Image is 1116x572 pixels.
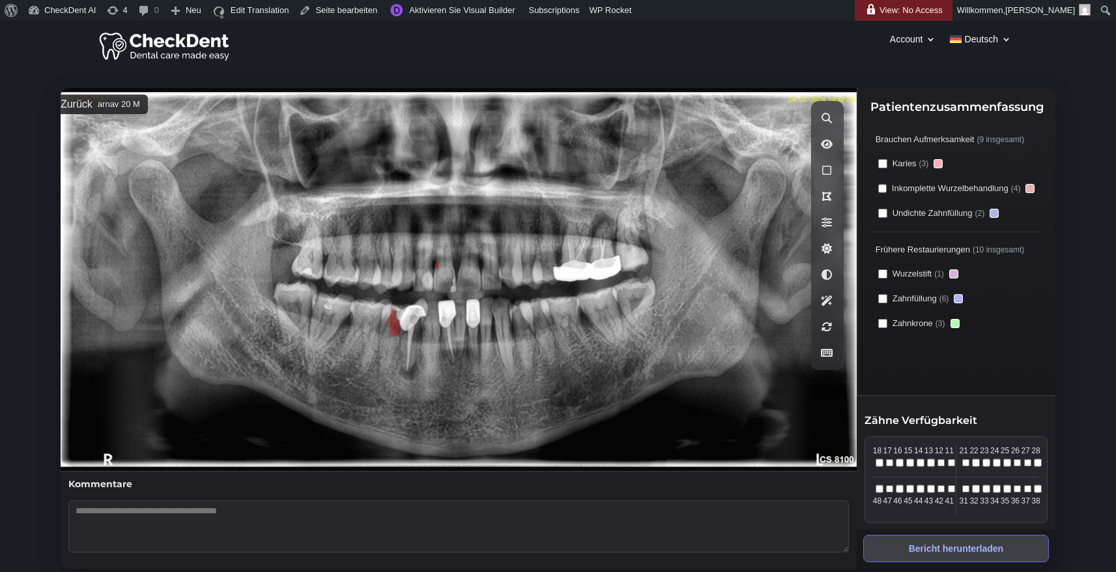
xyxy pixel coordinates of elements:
p: arnav 20 M [98,98,140,110]
span: Deutsch [965,35,998,44]
button: Zurück [61,98,93,110]
label: Zahnkrone [870,313,1042,334]
label: Zahnfüllung [870,288,1042,309]
input: Wurzelstift(1) [878,269,887,278]
span: 34 [990,495,998,507]
span: 26 [1011,445,1019,457]
input: Inkomplette Wurzelbehandlung(4) [878,184,887,193]
span: 43 [924,495,932,507]
label: Frühere Restaurierungen [870,240,1042,260]
span: 38 [1031,495,1039,507]
h3: Patientenzusammenfassung [870,101,1042,119]
label: Karies [870,153,1042,174]
span: 18 [873,445,881,457]
span: [PERSON_NAME] [1005,5,1075,15]
span: 45 [904,495,911,507]
span: 13 [924,445,932,457]
span: 12 [935,445,943,457]
span: 46 [893,495,901,507]
span: 14 [914,445,922,457]
input: Zahnfüllung(6) [878,294,887,303]
span: (1) [934,268,944,280]
h3: Zähne Verfügbarkeit [865,415,1048,430]
span: (3) [919,158,929,170]
span: 44 [914,495,922,507]
span: 48 [873,495,881,507]
span: 11 [945,445,953,457]
span: 23 [980,445,988,457]
span: 17 [883,445,891,457]
span: (4) [1011,183,1021,194]
label: Inkomplette Wurzelbehandlung [870,178,1042,199]
a: Deutsch [950,35,1011,49]
span: 25 [1001,445,1009,457]
span: 32 [969,495,977,507]
span: 41 [945,495,953,507]
input: Zahnkrone(3) [878,319,887,328]
img: Checkdent Logo [99,29,231,62]
span: 28 [1031,445,1039,457]
input: Undichte Zahnfüllung(2) [878,209,887,218]
span: 36 [1011,495,1019,507]
span: 22 [969,445,977,457]
span: 15 [904,445,911,457]
label: Wurzelstift [870,263,1042,284]
span: 47 [883,495,891,507]
span: 27 [1022,445,1029,457]
label: Undichte Zahnfüllung [870,203,1042,224]
span: 31 [960,495,967,507]
span: 16 [893,445,901,457]
span: 35 [1001,495,1009,507]
span: 21 [960,445,967,457]
input: Karies(3) [878,159,887,168]
img: icon16.svg [211,2,227,23]
img: Arnav Saha [1079,4,1091,16]
h4: Kommentare [68,479,849,495]
span: 37 [1022,495,1029,507]
span: 42 [935,495,943,507]
span: (6) [939,293,949,305]
span: 24 [990,445,998,457]
span: (2) [975,207,985,219]
span: 33 [980,495,988,507]
span: (9 insgesamt) [977,134,1024,145]
label: Brauchen Aufmerksamkeit [870,130,1042,149]
button: Bericht herunterladen [863,535,1049,562]
span: (10 insgesamt) [973,244,1024,256]
a: Account [890,35,936,49]
span: (3) [936,318,945,329]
